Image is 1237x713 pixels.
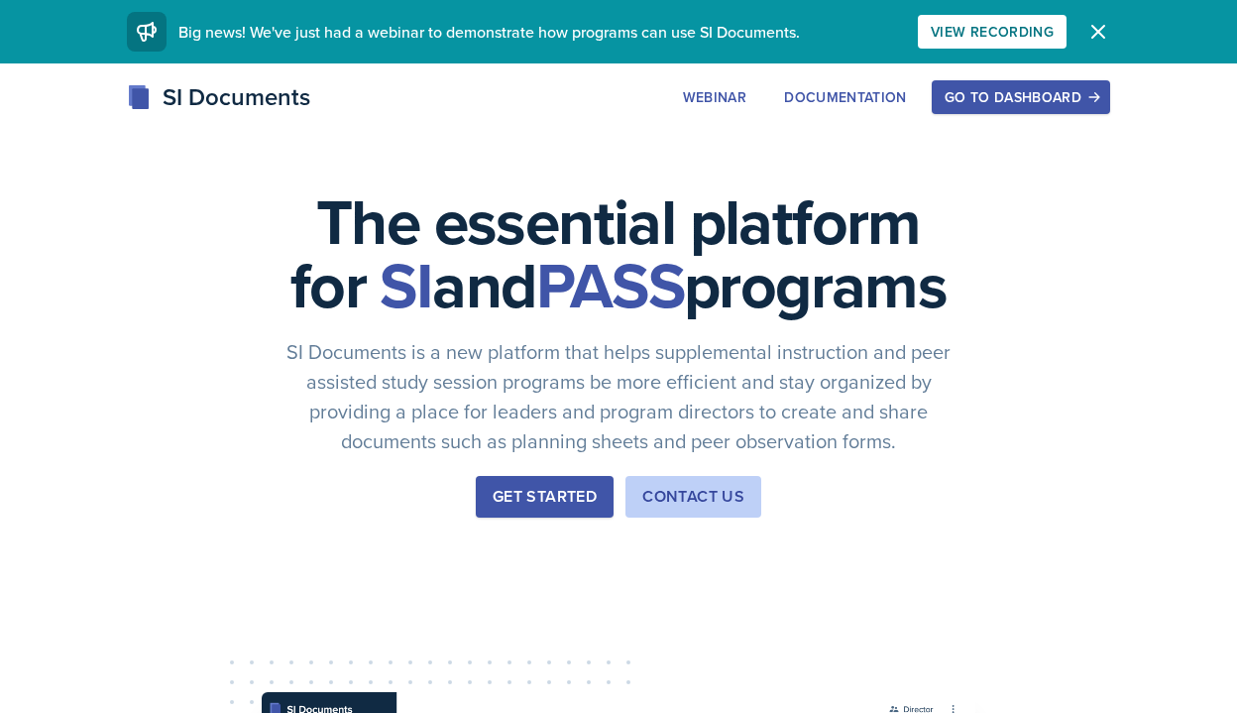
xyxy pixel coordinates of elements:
span: Big news! We've just had a webinar to demonstrate how programs can use SI Documents. [178,21,800,43]
div: Go to Dashboard [945,89,1097,105]
div: Documentation [784,89,907,105]
div: SI Documents [127,79,310,115]
button: Webinar [670,80,759,114]
button: Go to Dashboard [932,80,1110,114]
button: Get Started [476,476,614,518]
div: Contact Us [642,485,744,509]
div: Get Started [493,485,597,509]
button: View Recording [918,15,1067,49]
button: Contact Us [625,476,761,518]
div: View Recording [931,24,1054,40]
button: Documentation [771,80,920,114]
div: Webinar [683,89,746,105]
